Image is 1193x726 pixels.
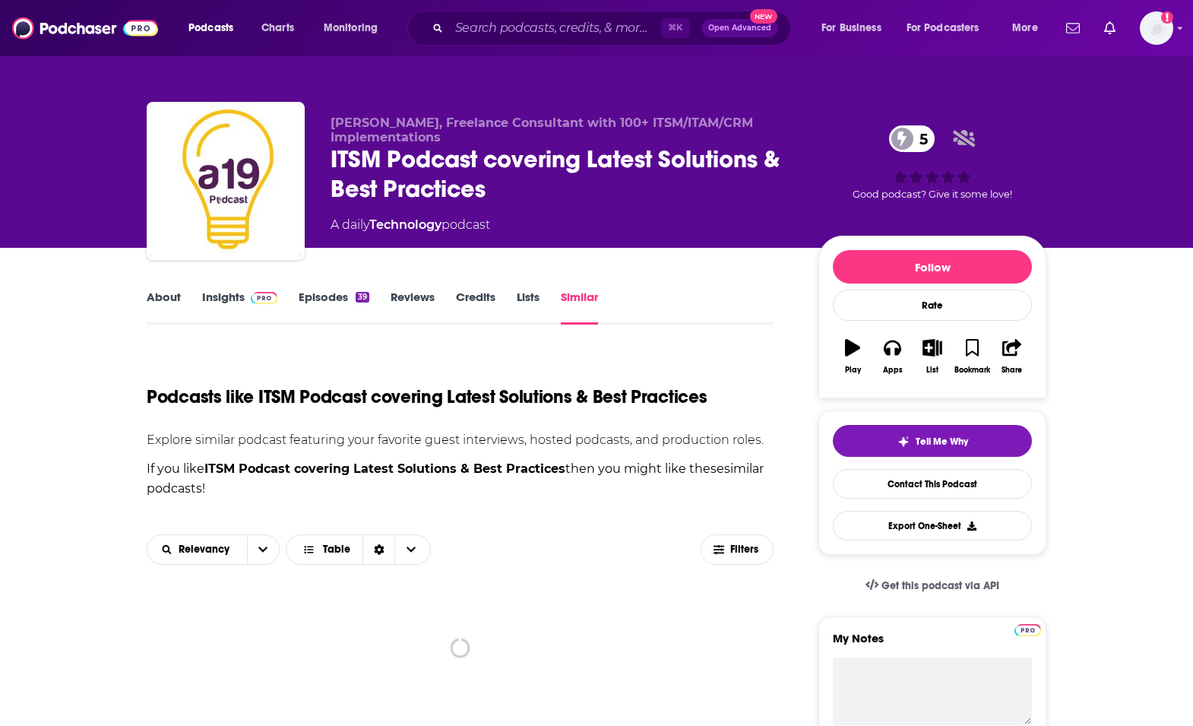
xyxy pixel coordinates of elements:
[833,250,1032,284] button: Follow
[147,385,707,408] h1: Podcasts like ITSM Podcast covering Latest Solutions & Best Practices
[299,290,369,325] a: Episodes39
[833,511,1032,541] button: Export One-Sheet
[992,329,1032,384] button: Share
[1140,11,1173,45] img: User Profile
[897,16,1002,40] button: open menu
[750,9,777,24] span: New
[833,290,1032,321] div: Rate
[1002,366,1022,375] div: Share
[178,16,253,40] button: open menu
[853,189,1012,200] span: Good podcast? Give it some love!
[952,329,992,384] button: Bookmark
[708,24,771,32] span: Open Advanced
[517,290,540,325] a: Lists
[147,459,774,498] p: If you like then you might like these similar podcasts !
[1014,622,1041,636] a: Pro website
[701,534,774,565] button: Filters
[1060,15,1086,41] a: Show notifications dropdown
[833,329,872,384] button: Play
[818,116,1046,210] div: 5Good podcast? Give it some love!
[821,17,881,39] span: For Business
[1140,11,1173,45] span: Logged in as danikarchmer
[188,17,233,39] span: Podcasts
[261,17,294,39] span: Charts
[12,14,158,43] img: Podchaser - Follow, Share and Rate Podcasts
[362,535,394,564] div: Sort Direction
[313,16,397,40] button: open menu
[661,18,689,38] span: ⌘ K
[147,544,247,555] button: open menu
[845,366,861,375] div: Play
[422,11,805,46] div: Search podcasts, credits, & more...
[391,290,435,325] a: Reviews
[916,436,968,448] span: Tell Me Why
[701,19,778,37] button: Open AdvancedNew
[247,535,279,564] button: open menu
[897,436,910,448] img: tell me why sparkle
[889,125,935,152] a: 5
[449,16,661,40] input: Search podcasts, credits, & more...
[1098,15,1122,41] a: Show notifications dropdown
[904,125,935,152] span: 5
[883,366,903,375] div: Apps
[286,534,432,565] button: Choose View
[907,17,979,39] span: For Podcasters
[331,116,753,144] span: [PERSON_NAME], Freelance Consultant with 100+ ITSM/ITAM/CRM Implementations
[954,366,990,375] div: Bookmark
[147,290,181,325] a: About
[356,292,369,303] div: 39
[872,329,912,384] button: Apps
[369,217,441,232] a: Technology
[323,544,350,555] span: Table
[1002,16,1057,40] button: open menu
[331,216,490,234] div: A daily podcast
[853,567,1011,604] a: Get this podcast via API
[811,16,900,40] button: open menu
[833,631,1032,658] label: My Notes
[179,544,235,555] span: Relevancy
[1161,11,1173,24] svg: Add a profile image
[1012,17,1038,39] span: More
[926,366,938,375] div: List
[252,16,303,40] a: Charts
[833,469,1032,499] a: Contact This Podcast
[251,292,277,304] img: Podchaser Pro
[150,105,302,257] img: ITSM Podcast covering Latest Solutions & Best Practices
[561,290,598,325] a: Similar
[881,579,999,592] span: Get this podcast via API
[730,544,761,555] span: Filters
[913,329,952,384] button: List
[324,17,378,39] span: Monitoring
[147,433,774,447] p: Explore similar podcast featuring your favorite guest interviews, hosted podcasts, and production...
[202,290,277,325] a: InsightsPodchaser Pro
[147,534,280,565] h2: Choose List sort
[204,461,565,476] strong: ITSM Podcast covering Latest Solutions & Best Practices
[1140,11,1173,45] button: Show profile menu
[456,290,495,325] a: Credits
[1014,624,1041,636] img: Podchaser Pro
[833,425,1032,457] button: tell me why sparkleTell Me Why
